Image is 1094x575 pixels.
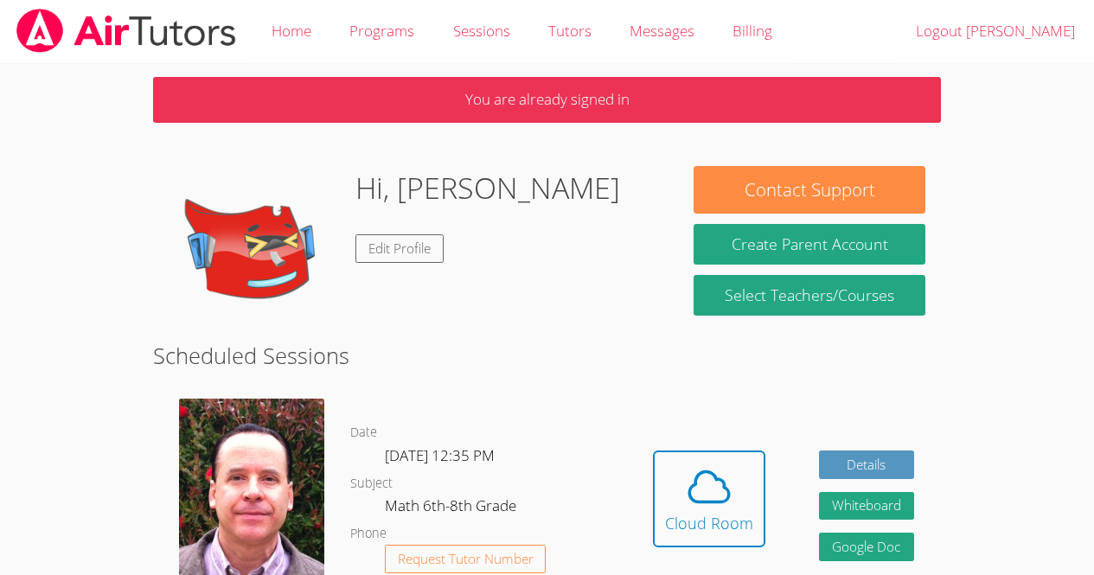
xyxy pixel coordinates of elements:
[665,511,753,535] div: Cloud Room
[15,9,238,53] img: airtutors_banner-c4298cdbf04f3fff15de1276eac7730deb9818008684d7c2e4769d2f7ddbe033.png
[398,553,534,565] span: Request Tutor Number
[630,21,694,41] span: Messages
[385,445,495,465] span: [DATE] 12:35 PM
[819,533,914,561] a: Google Doc
[385,545,547,573] button: Request Tutor Number
[819,492,914,521] button: Whiteboard
[169,166,342,339] img: default.png
[153,77,941,123] p: You are already signed in
[694,275,924,316] a: Select Teachers/Courses
[153,339,941,372] h2: Scheduled Sessions
[350,473,393,495] dt: Subject
[653,450,765,547] button: Cloud Room
[355,234,444,263] a: Edit Profile
[350,422,377,444] dt: Date
[819,450,914,479] a: Details
[355,166,620,210] h1: Hi, [PERSON_NAME]
[694,166,924,214] button: Contact Support
[694,224,924,265] button: Create Parent Account
[385,494,520,523] dd: Math 6th-8th Grade
[350,523,387,545] dt: Phone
